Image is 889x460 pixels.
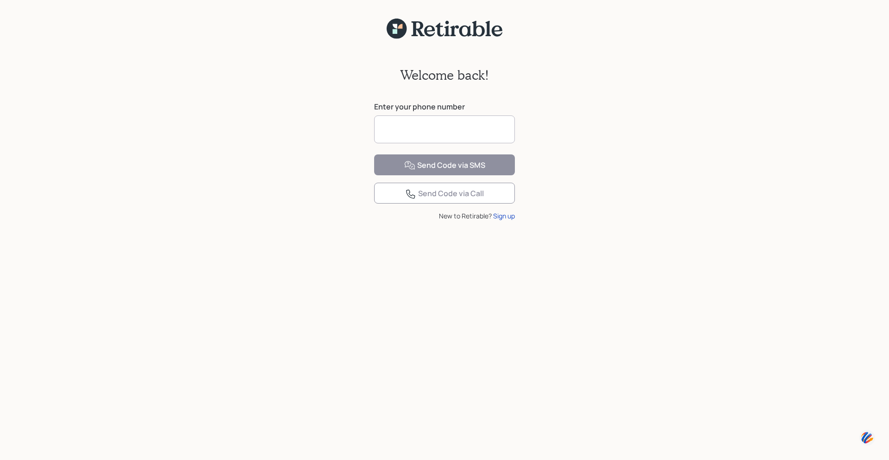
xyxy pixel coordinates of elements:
[400,67,489,83] h2: Welcome back!
[374,102,515,112] label: Enter your phone number
[859,429,875,446] img: svg+xml;base64,PHN2ZyB3aWR0aD0iNDQiIGhlaWdodD0iNDQiIHZpZXdCb3g9IjAgMCA0NCA0NCIgZmlsbD0ibm9uZSIgeG...
[405,188,484,199] div: Send Code via Call
[374,183,515,204] button: Send Code via Call
[374,154,515,175] button: Send Code via SMS
[374,211,515,221] div: New to Retirable?
[404,160,485,171] div: Send Code via SMS
[493,211,515,221] div: Sign up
